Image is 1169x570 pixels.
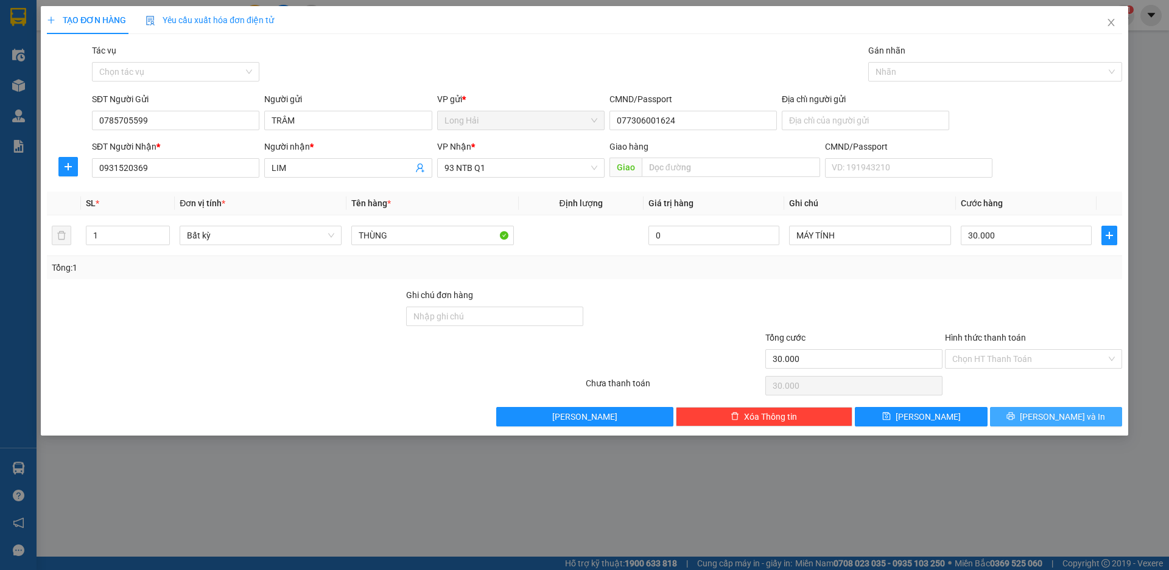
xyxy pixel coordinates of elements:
span: TẠO ĐƠN HÀNG [47,15,126,25]
span: Tên hàng [351,198,391,208]
button: plus [1101,226,1117,245]
div: Địa chỉ người gửi [782,92,949,106]
th: Ghi chú [784,192,956,215]
span: Tổng cước [765,333,806,342]
label: Ghi chú đơn hàng [406,290,473,300]
img: icon [146,16,155,26]
button: Close [1094,6,1128,40]
div: Tổng: 1 [52,261,451,274]
div: Người gửi [264,92,432,106]
span: Cước hàng [961,198,1003,208]
input: VD: Bàn, Ghế [351,226,513,245]
div: Chưa thanh toán [584,377,764,398]
span: 93 NTB Q1 [444,159,597,177]
span: SL [86,198,96,208]
button: deleteXóa Thông tin [676,407,853,426]
span: Giao [609,158,642,177]
div: SĐT Người Gửi [92,92,259,106]
span: user-add [415,163,425,173]
span: plus [59,162,77,172]
span: plus [47,16,55,24]
span: save [882,412,891,422]
button: [PERSON_NAME] [496,407,673,426]
button: save[PERSON_NAME] [855,407,987,426]
div: CMND/Passport [609,92,777,106]
div: 93 NTB Q1 [104,10,189,40]
label: Tác vụ [92,46,116,55]
span: R : [9,80,21,92]
div: 0908717150 [10,40,96,57]
button: printer[PERSON_NAME] và In [990,407,1122,426]
span: [PERSON_NAME] [896,410,961,423]
span: Đơn vị tính [180,198,225,208]
input: Dọc đường [642,158,820,177]
div: SĐT Người Nhận [92,140,259,153]
input: Ghi chú đơn hàng [406,307,583,326]
span: Xóa Thông tin [744,410,797,423]
span: Yêu cầu xuất hóa đơn điện tử [146,15,274,25]
div: CMND/Passport [825,140,992,153]
span: Gửi: [10,12,29,24]
span: Định lượng [560,198,603,208]
span: Long Hải [444,111,597,130]
input: Địa chỉ của người gửi [782,111,949,130]
div: 40.000 [9,78,97,93]
div: BÌNH [10,25,96,40]
div: 0978631634 [104,54,189,71]
span: plus [1102,231,1117,240]
button: delete [52,226,71,245]
input: 0 [648,226,779,245]
span: Giá trị hàng [648,198,693,208]
label: Gán nhãn [868,46,905,55]
span: VP Nhận [437,142,471,151]
span: delete [731,412,739,422]
div: VP gửi [437,92,605,106]
span: printer [1006,412,1015,422]
span: Nhận: [104,12,133,24]
span: Bất kỳ [187,226,334,245]
label: Hình thức thanh toán [945,333,1026,342]
span: Giao hàng [609,142,648,151]
div: LIÊN [104,40,189,54]
button: plus [58,157,78,176]
span: [PERSON_NAME] [552,410,617,423]
div: Người nhận [264,140,432,153]
span: close [1106,18,1116,27]
input: Ghi Chú [789,226,951,245]
div: Long Hải [10,10,96,25]
span: [PERSON_NAME] và In [1020,410,1105,423]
